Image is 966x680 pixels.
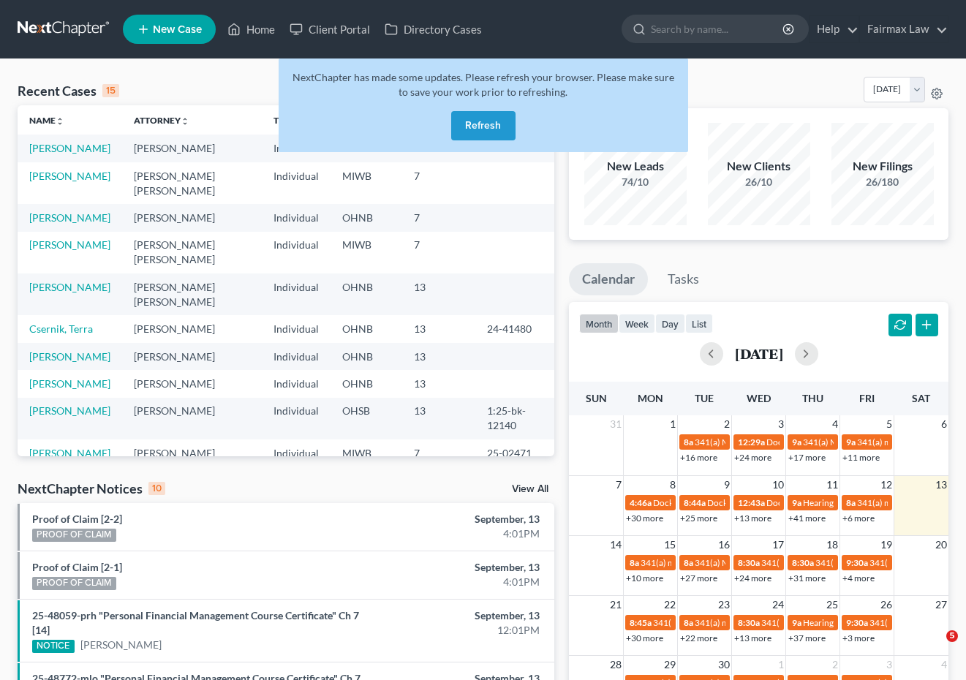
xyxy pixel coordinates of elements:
a: +37 more [788,632,826,643]
div: NOTICE [32,640,75,653]
td: [PERSON_NAME] [PERSON_NAME] [122,162,262,204]
div: 15 [102,84,119,97]
td: Individual [262,343,331,370]
span: Docket Text: for [PERSON_NAME] [766,497,897,508]
td: 13 [402,398,475,439]
td: 24-41480 [475,315,554,342]
div: 26/180 [831,175,934,189]
a: +17 more [788,452,826,463]
td: 7 [402,204,475,231]
td: Individual [262,370,331,397]
td: 13 [402,315,475,342]
span: 8:30a [792,557,814,568]
a: 25-48059-prh "Personal Financial Management Course Certificate" Ch 7 [14] [32,609,359,636]
a: [PERSON_NAME] [29,211,110,224]
button: list [685,314,713,333]
td: [PERSON_NAME] [122,343,262,370]
div: PROOF OF CLAIM [32,577,116,590]
i: unfold_more [181,117,189,126]
a: Nameunfold_more [29,115,64,126]
span: 10 [771,476,785,494]
div: September, 13 [380,608,540,623]
i: unfold_more [56,117,64,126]
a: +24 more [734,452,771,463]
span: 30 [717,656,731,673]
a: [PERSON_NAME] [29,142,110,154]
span: Thu [802,392,823,404]
a: +11 more [842,452,880,463]
td: Individual [262,232,331,273]
span: 6 [940,415,948,433]
span: Docket Text: for [PERSON_NAME] [707,497,838,508]
a: +41 more [788,513,826,524]
td: Individual [262,398,331,439]
span: 341(a) meeting for [PERSON_NAME] [761,617,902,628]
span: Docket Text: for [PERSON_NAME] [653,497,784,508]
span: 19 [879,536,894,554]
td: [PERSON_NAME] [122,315,262,342]
a: +30 more [626,632,663,643]
div: New Filings [831,158,934,175]
span: 16 [717,536,731,554]
input: Search by name... [651,15,785,42]
span: 8a [684,557,693,568]
a: Proof of Claim [2-1] [32,561,122,573]
span: 9a [792,497,801,508]
a: Calendar [569,263,648,295]
a: +16 more [680,452,717,463]
span: 28 [608,656,623,673]
td: Individual [262,204,331,231]
span: Hearing for [PERSON_NAME] [803,617,917,628]
span: 8:30a [738,557,760,568]
button: week [619,314,655,333]
span: 341(a) Meeting for [PERSON_NAME] [695,437,837,447]
span: 4:46a [630,497,652,508]
span: 22 [663,596,677,613]
a: +10 more [626,573,663,583]
span: 27 [934,596,948,613]
h2: [DATE] [735,346,783,361]
td: [PERSON_NAME] [122,204,262,231]
span: 8 [668,476,677,494]
a: +13 more [734,632,771,643]
span: Sat [912,392,930,404]
td: Individual [262,273,331,315]
a: +30 more [626,513,663,524]
span: 341(a) meeting for [PERSON_NAME] [815,557,956,568]
a: Attorneyunfold_more [134,115,189,126]
span: 25 [825,596,839,613]
span: New Case [153,24,202,35]
td: OHNB [331,204,402,231]
span: 26 [879,596,894,613]
span: 341(a) Meeting for [PERSON_NAME] [695,557,837,568]
a: Csernik, Terra [29,322,93,335]
span: 12:43a [738,497,765,508]
td: [PERSON_NAME] [122,370,262,397]
div: New Clients [708,158,810,175]
td: [PERSON_NAME] [122,135,262,162]
span: Wed [747,392,771,404]
td: MIWB [331,439,402,481]
td: Individual [262,162,331,204]
td: OHNB [331,343,402,370]
span: 8:30a [738,617,760,628]
a: Tasks [654,263,712,295]
a: [PERSON_NAME] [29,404,110,417]
td: 13 [402,370,475,397]
span: 12:29a [738,437,765,447]
div: 74/10 [584,175,687,189]
span: 9:30a [846,557,868,568]
td: 7 [402,439,475,481]
span: NextChapter has made some updates. Please refresh your browser. Please make sure to save your wor... [293,71,674,98]
span: 29 [663,656,677,673]
td: [PERSON_NAME] [PERSON_NAME] [122,273,262,315]
a: +31 more [788,573,826,583]
span: 9a [846,437,856,447]
span: 8a [684,437,693,447]
div: 12:01PM [380,623,540,638]
span: 341(a) meeting for [PERSON_NAME] & [PERSON_NAME] [641,557,859,568]
td: 25-02471 [475,439,554,481]
a: +13 more [734,513,771,524]
a: +22 more [680,632,717,643]
span: Mon [638,392,663,404]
